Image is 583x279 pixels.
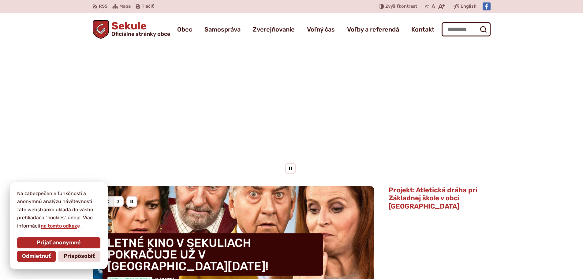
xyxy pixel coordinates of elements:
h1: Sekule [109,21,170,37]
a: Voľby a referendá [347,21,399,38]
span: Projekt: Atletická dráha pri Základnej škole v obci [GEOGRAPHIC_DATA] [389,186,477,210]
button: Prijať anonymné [17,237,100,248]
span: Prispôsobiť [64,253,95,260]
span: Oficiálne stránky obce [111,31,170,37]
p: Na zabezpečenie funkčnosti a anonymnú analýzu návštevnosti táto webstránka ukladá do vášho prehli... [17,190,100,230]
span: kontrast [385,4,417,9]
button: Prispôsobiť [58,251,100,262]
img: Prejsť na domovskú stránku [93,20,109,39]
span: Zvýšiť [385,4,399,9]
a: Voľný čas [307,21,335,38]
a: Samospráva [204,21,241,38]
span: Odmietnuť [22,253,51,260]
div: Pozastaviť pohyb slajdera [126,196,137,207]
h4: LETNÉ KINO V SEKULIACH POKRAČUJE UŽ V [GEOGRAPHIC_DATA][DATE]! [103,233,323,276]
a: Kontakt [411,21,435,38]
a: Logo Sekule, prejsť na domovskú stránku. [93,20,170,39]
span: English [461,3,476,10]
a: Obec [177,21,192,38]
a: Zverejňovanie [253,21,295,38]
a: na tomto odkaze [40,223,80,229]
button: Odmietnuť [17,251,56,262]
span: Mapa [119,3,131,10]
span: Tlačiť [142,4,154,9]
a: English [459,3,478,10]
span: Prijať anonymné [37,239,81,246]
div: Pozastaviť pohyb slajdera [285,163,296,174]
span: RSS [99,3,107,10]
img: Prejsť na Facebook stránku [483,2,491,10]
